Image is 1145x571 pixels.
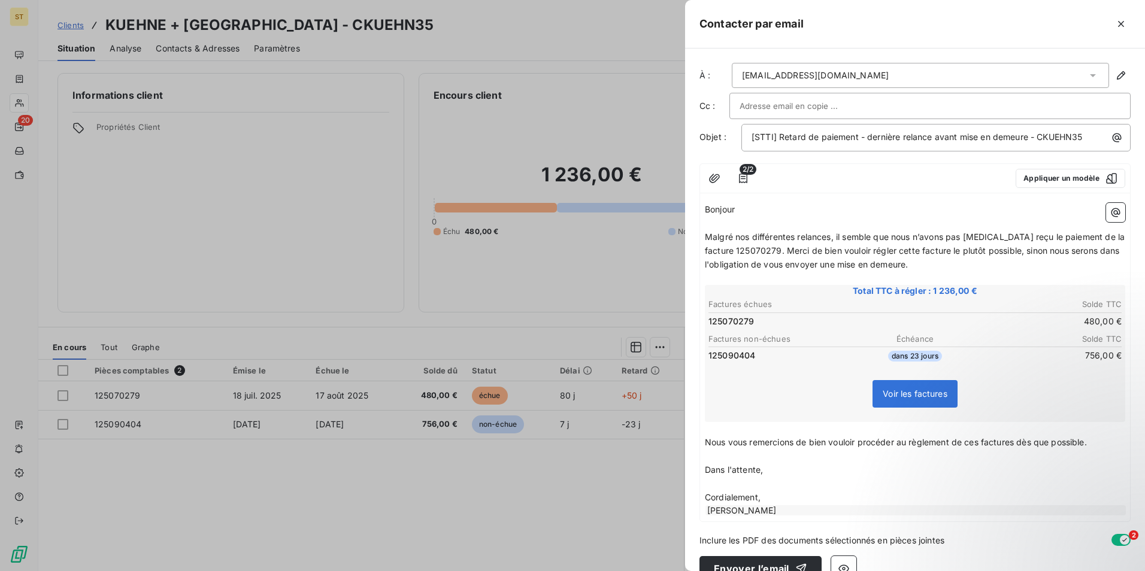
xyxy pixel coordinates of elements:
[985,333,1122,345] th: Solde TTC
[705,492,761,502] span: Cordialement,
[916,298,1122,311] th: Solde TTC
[883,388,947,399] span: Voir les factures
[705,204,735,214] span: Bonjour
[1129,530,1138,540] span: 2
[708,315,754,327] span: 125070279
[699,100,729,112] label: Cc :
[707,285,1123,297] span: Total TTC à régler : 1 236,00 €
[1104,530,1133,559] iframe: Intercom live chat
[740,164,756,175] span: 2/2
[708,298,914,311] th: Factures échues
[888,351,942,362] span: dans 23 jours
[705,232,1127,269] span: Malgré nos différentes relances, il semble que nous n’avons pas [MEDICAL_DATA] reçu le paiement d...
[699,69,729,81] label: À :
[705,464,763,475] span: Dans l'attente,
[846,333,983,345] th: Échéance
[708,349,845,362] td: 125090404
[1016,169,1125,188] button: Appliquer un modèle
[916,315,1122,328] td: 480,00 €
[742,69,889,81] div: [EMAIL_ADDRESS][DOMAIN_NAME]
[905,455,1145,539] iframe: Intercom notifications message
[699,534,944,546] span: Inclure les PDF des documents sélectionnés en pièces jointes
[699,132,726,142] span: Objet :
[708,333,845,345] th: Factures non-échues
[752,132,1083,142] span: [STTI] Retard de paiement - dernière relance avant mise en demeure - CKUEHN35
[985,349,1122,362] td: 756,00 €
[699,16,804,32] h5: Contacter par email
[705,437,1087,447] span: Nous vous remercions de bien vouloir procéder au règlement de ces factures dès que possible.
[740,97,868,115] input: Adresse email en copie ...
